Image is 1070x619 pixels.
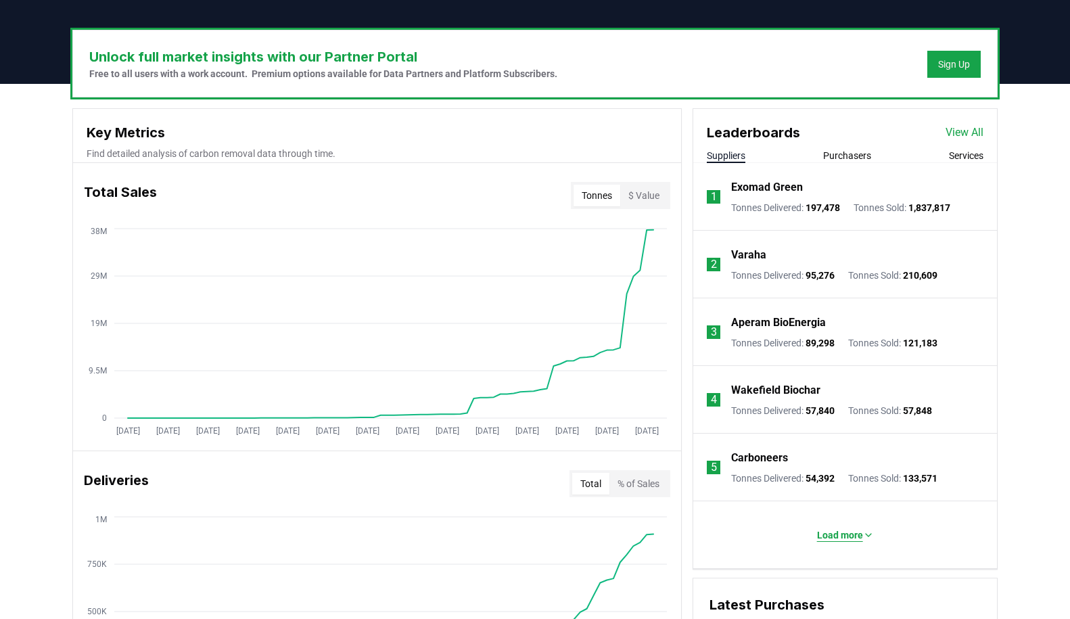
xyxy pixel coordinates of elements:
p: Tonnes Sold : [848,336,937,350]
button: Load more [806,522,885,549]
span: 89,298 [806,338,835,348]
tspan: [DATE] [595,426,619,436]
p: Tonnes Delivered : [731,404,835,417]
tspan: 9.5M [89,366,107,375]
p: 4 [711,392,717,408]
span: 121,183 [903,338,937,348]
button: Suppliers [707,149,745,162]
tspan: 38M [91,227,107,236]
tspan: [DATE] [475,426,499,436]
a: Exomad Green [731,179,803,196]
tspan: [DATE] [236,426,260,436]
p: 1 [711,189,717,205]
button: Sign Up [927,51,981,78]
span: 133,571 [903,473,937,484]
span: 1,837,817 [908,202,950,213]
button: Total [572,473,609,495]
button: Services [949,149,983,162]
a: Aperam BioEnergia [731,315,826,331]
p: 5 [711,459,717,476]
tspan: [DATE] [356,426,379,436]
span: 57,840 [806,405,835,416]
p: Tonnes Delivered : [731,336,835,350]
a: Sign Up [938,58,970,71]
p: Tonnes Sold : [848,404,932,417]
tspan: 750K [87,559,107,569]
tspan: [DATE] [436,426,459,436]
tspan: [DATE] [635,426,659,436]
a: View All [946,124,983,141]
tspan: 0 [102,413,107,423]
p: Load more [817,528,863,542]
p: 2 [711,256,717,273]
tspan: 1M [95,515,107,524]
tspan: [DATE] [555,426,579,436]
p: 3 [711,324,717,340]
button: % of Sales [609,473,668,495]
tspan: 500K [87,607,107,616]
tspan: [DATE] [116,426,140,436]
h3: Total Sales [84,182,157,209]
h3: Deliveries [84,470,149,497]
tspan: 29M [91,271,107,281]
tspan: [DATE] [396,426,419,436]
button: $ Value [620,185,668,206]
a: Varaha [731,247,766,263]
tspan: [DATE] [156,426,180,436]
p: Tonnes Delivered : [731,269,835,282]
p: Tonnes Sold : [848,269,937,282]
span: 54,392 [806,473,835,484]
p: Find detailed analysis of carbon removal data through time. [87,147,668,160]
p: Tonnes Delivered : [731,472,835,485]
tspan: [DATE] [316,426,340,436]
span: 197,478 [806,202,840,213]
p: Free to all users with a work account. Premium options available for Data Partners and Platform S... [89,67,557,81]
span: 210,609 [903,270,937,281]
h3: Leaderboards [707,122,800,143]
p: Tonnes Sold : [848,472,937,485]
span: 57,848 [903,405,932,416]
tspan: [DATE] [515,426,539,436]
p: Tonnes Delivered : [731,201,840,214]
h3: Unlock full market insights with our Partner Portal [89,47,557,67]
h3: Latest Purchases [710,595,981,615]
button: Tonnes [574,185,620,206]
span: 95,276 [806,270,835,281]
a: Carboneers [731,450,788,466]
tspan: 19M [91,319,107,328]
h3: Key Metrics [87,122,668,143]
button: Purchasers [823,149,871,162]
p: Tonnes Sold : [854,201,950,214]
tspan: [DATE] [196,426,220,436]
a: Wakefield Biochar [731,382,820,398]
tspan: [DATE] [276,426,300,436]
